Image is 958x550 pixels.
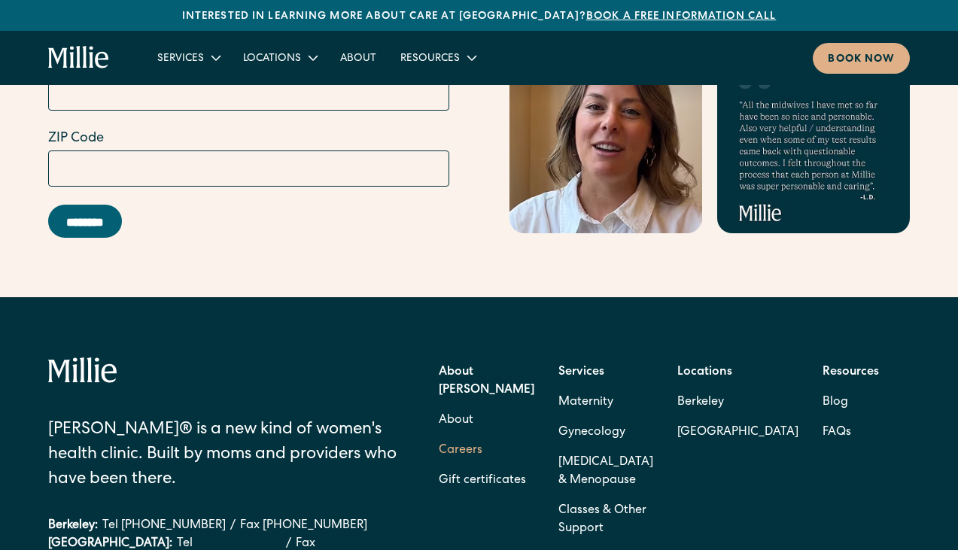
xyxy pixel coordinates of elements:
div: / [230,517,236,535]
div: Locations [231,45,328,70]
a: Book a free information call [586,11,776,22]
a: Book now [813,43,910,74]
div: Services [157,51,204,67]
div: Services [145,45,231,70]
a: About [439,406,473,436]
div: Locations [243,51,301,67]
a: Tel [PHONE_NUMBER] [102,517,226,535]
a: Gift certificates [439,466,526,496]
strong: Services [558,366,604,378]
strong: Locations [677,366,732,378]
a: Blog [823,387,848,418]
div: Berkeley: [48,517,98,535]
div: Resources [388,45,487,70]
a: FAQs [823,418,851,448]
a: Berkeley [677,387,798,418]
strong: About [PERSON_NAME] [439,366,534,397]
a: Gynecology [558,418,625,448]
a: Fax [PHONE_NUMBER] [240,517,367,535]
a: [GEOGRAPHIC_DATA] [677,418,798,448]
a: Classes & Other Support [558,496,653,544]
label: ZIP Code [48,129,449,149]
a: home [48,46,110,70]
div: Resources [400,51,460,67]
a: Maternity [558,387,613,418]
div: Book now [828,52,895,68]
a: Careers [439,436,482,466]
a: About [328,45,388,70]
strong: Resources [823,366,879,378]
div: [PERSON_NAME]® is a new kind of women's health clinic. Built by moms and providers who have been ... [48,418,400,493]
a: [MEDICAL_DATA] & Menopause [558,448,653,496]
